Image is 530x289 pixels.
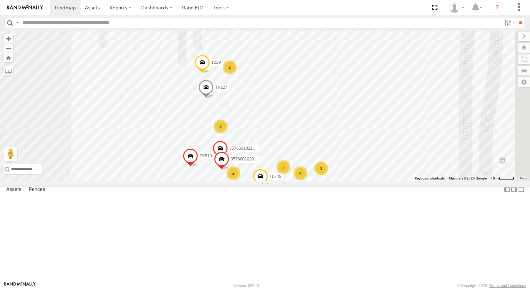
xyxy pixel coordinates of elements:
div: 3 [314,161,328,175]
label: Fences [25,185,49,194]
a: Terms [520,177,527,180]
span: 10 m [491,176,499,180]
div: Version: 305.01 [233,283,260,288]
span: 357660102055035 [231,157,265,161]
span: TK227 [215,85,227,90]
div: 4 [293,166,307,180]
label: Dock Summary Table to the Right [511,185,518,195]
div: 2 [223,60,237,74]
div: 2 [214,120,228,133]
label: Assets [3,185,25,194]
span: TK510 [199,154,212,158]
a: Terms and Conditions [489,283,526,288]
i: ? [491,2,503,13]
a: Visit our Website [4,282,36,289]
button: Zoom out [3,43,13,53]
button: Zoom in [3,34,13,43]
span: T229 [211,60,221,65]
label: Measure [3,66,13,76]
label: Search Query [15,18,20,28]
div: Daniel Del Muro [447,2,467,13]
span: 357660102199122 [229,146,264,151]
span: TL749 [270,174,281,179]
button: Zoom Home [3,53,13,62]
img: rand-logo.svg [7,5,43,10]
div: 2 [276,160,290,174]
button: Map Scale: 10 m per 40 pixels [489,176,516,181]
label: Map Settings [518,77,530,87]
div: © Copyright 2025 - [457,283,526,288]
button: Keyboard shortcuts [415,176,445,181]
label: Dock Summary Table to the Left [504,185,511,195]
span: Map data ©2025 Google [449,176,487,180]
button: Drag Pegman onto the map to open Street View [3,147,17,161]
div: 2 [226,166,240,180]
label: Hide Summary Table [518,185,525,195]
label: Search Filter Options [502,18,516,28]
